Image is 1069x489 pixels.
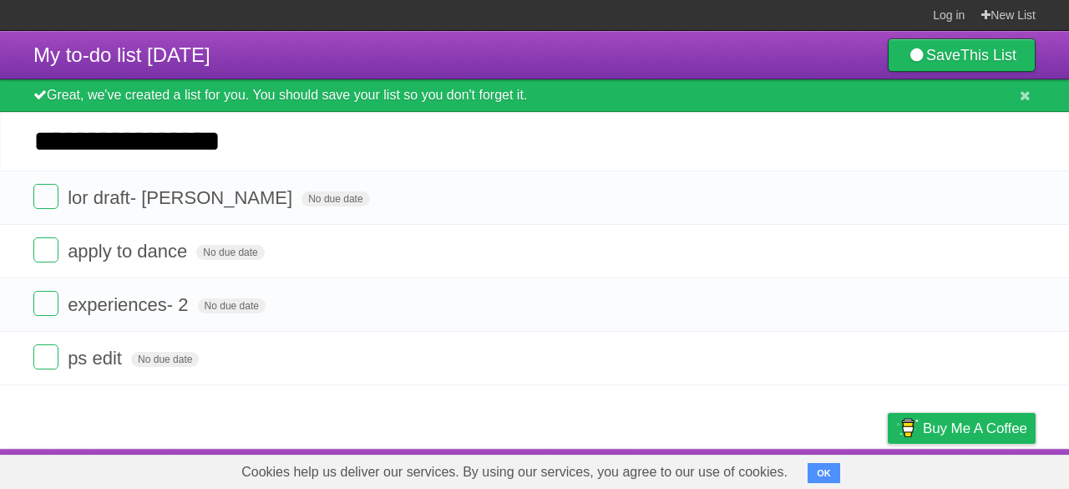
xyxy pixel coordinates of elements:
[666,453,701,485] a: About
[68,348,126,369] span: ps edit
[68,187,296,208] span: lor draft- [PERSON_NAME]
[33,184,58,209] label: Done
[33,237,58,262] label: Done
[866,453,909,485] a: Privacy
[33,43,210,66] span: My to-do list [DATE]
[809,453,846,485] a: Terms
[225,456,804,489] span: Cookies help us deliver our services. By using our services, you agree to our use of cookies.
[960,47,1016,64] b: This List
[198,298,266,313] span: No due date
[888,38,1036,72] a: SaveThis List
[68,294,192,315] span: experiences- 2
[131,352,199,367] span: No due date
[930,453,1036,485] a: Suggest a feature
[33,344,58,369] label: Done
[923,414,1027,443] span: Buy me a coffee
[33,291,58,316] label: Done
[808,463,840,483] button: OK
[721,453,788,485] a: Developers
[888,413,1036,444] a: Buy me a coffee
[301,191,369,206] span: No due date
[68,241,191,262] span: apply to dance
[896,414,919,442] img: Buy me a coffee
[196,245,264,260] span: No due date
